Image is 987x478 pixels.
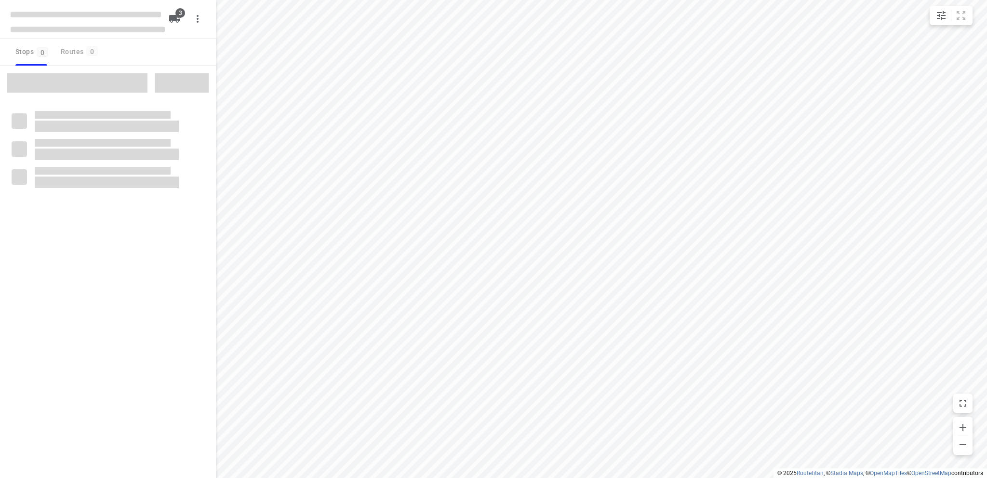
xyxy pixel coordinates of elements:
[777,470,983,477] li: © 2025 , © , © © contributors
[797,470,824,477] a: Routetitan
[830,470,863,477] a: Stadia Maps
[911,470,951,477] a: OpenStreetMap
[930,6,973,25] div: small contained button group
[932,6,951,25] button: Map settings
[870,470,907,477] a: OpenMapTiles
